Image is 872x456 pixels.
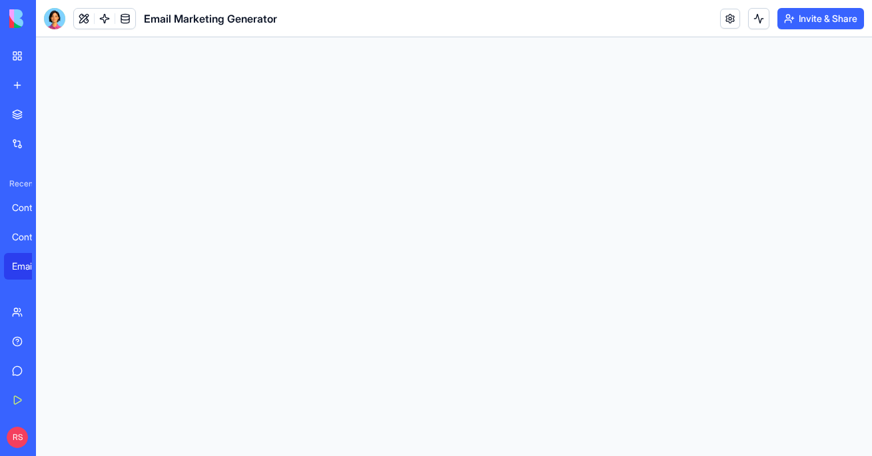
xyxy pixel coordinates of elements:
[4,194,57,221] a: Content Calendar Genius
[12,230,49,244] div: Content Calendar Genius
[9,9,92,28] img: logo
[4,224,57,250] a: Content Calendar Genius
[4,178,32,189] span: Recent
[777,8,864,29] button: Invite & Share
[12,260,49,273] div: Email Marketing Generator
[144,11,277,27] span: Email Marketing Generator
[4,253,57,280] a: Email Marketing Generator
[7,427,28,448] span: RS
[12,201,49,214] div: Content Calendar Genius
